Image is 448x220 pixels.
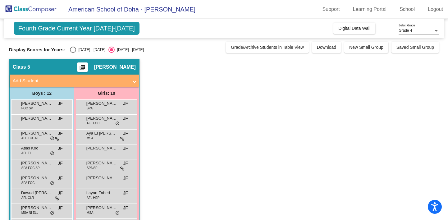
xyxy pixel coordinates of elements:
span: New Small Group [349,45,383,50]
span: Dawud [PERSON_NAME] [21,190,52,196]
span: [PERSON_NAME] [86,160,117,166]
div: Girls: 10 [74,87,139,99]
span: JF [58,145,63,152]
span: [PERSON_NAME] [86,100,117,107]
span: Download [317,45,336,50]
span: [PERSON_NAME] [21,130,52,136]
span: Grade/Archive Students in Table View [231,45,304,50]
span: JF [123,130,128,137]
span: [PERSON_NAME] [21,160,52,166]
button: Grade/Archive Students in Table View [226,42,309,53]
span: SPA [87,106,93,111]
span: [PERSON_NAME] [86,145,117,151]
span: [PERSON_NAME] [86,175,117,181]
div: [DATE] - [DATE] [76,47,105,53]
span: JF [58,115,63,122]
mat-panel-title: Add Student [13,77,128,85]
span: [PERSON_NAME] [86,205,117,211]
span: JF [123,115,128,122]
span: AFL FOC [87,121,100,126]
span: Layan Fahed [86,190,117,196]
span: do_not_disturb_alt [50,136,54,141]
span: JF [58,190,63,196]
button: New Small Group [344,42,388,53]
span: JF [123,100,128,107]
div: [DATE] - [DATE] [115,47,144,53]
span: Atlas Koc [21,145,52,151]
button: Saved Small Group [391,42,439,53]
span: do_not_disturb_alt [50,151,54,156]
span: Fourth Grade Current Year [DATE]-[DATE] [14,22,139,35]
span: AFL CLR [21,195,34,200]
span: SPA FOC [21,181,35,185]
span: SPA FOC SP [21,166,40,170]
mat-radio-group: Select an option [70,47,144,53]
a: School [395,4,420,14]
span: AFL HEP [87,195,99,200]
span: do_not_disturb_alt [50,211,54,216]
span: MSA NI ELL [21,210,38,215]
span: SPA SP [87,166,98,170]
span: [PERSON_NAME] [21,205,52,211]
span: do_not_disturb_alt [50,181,54,186]
span: JF [58,160,63,167]
span: MSA [87,210,94,215]
span: Digital Data Wall [338,26,370,31]
span: [PERSON_NAME] [21,115,52,121]
a: Logout [423,4,448,14]
span: Aya El [PERSON_NAME] [PERSON_NAME] [86,130,117,136]
a: Learning Portal [348,4,392,14]
span: [PERSON_NAME] [86,115,117,121]
span: do_not_disturb_alt [115,211,120,216]
span: JF [58,205,63,211]
span: FOC SP [21,106,33,111]
span: JF [58,100,63,107]
button: Print Students Details [77,62,88,72]
mat-icon: picture_as_pdf [79,64,86,73]
span: JF [123,175,128,181]
a: Support [318,4,345,14]
button: Download [312,42,341,53]
span: JF [123,205,128,211]
span: JF [123,145,128,152]
mat-expansion-panel-header: Add Student [10,75,139,87]
span: Class 5 [13,64,30,70]
span: JF [58,130,63,137]
span: Display Scores for Years: [9,47,65,53]
span: [PERSON_NAME] [94,64,136,70]
div: Boys : 12 [10,87,74,99]
span: AFL ELL [21,151,34,155]
span: Grade 4 [399,28,412,33]
span: [PERSON_NAME] [21,175,52,181]
button: Digital Data Wall [333,23,375,34]
span: MSA [87,136,94,140]
span: [PERSON_NAME] [21,100,52,107]
span: Saved Small Group [396,45,434,50]
span: JF [58,175,63,181]
span: do_not_disturb_alt [115,121,120,126]
span: JF [123,160,128,167]
span: American School of Doha - [PERSON_NAME] [62,4,195,14]
span: JF [123,190,128,196]
span: AFL FOC NI [21,136,39,140]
